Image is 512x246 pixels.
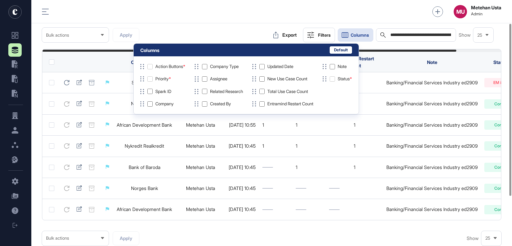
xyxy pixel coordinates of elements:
div: 1 [262,143,289,149]
span: Bulk actions [46,33,69,38]
div: 1 [296,143,322,149]
div: 1 [296,165,322,170]
button: Company [131,59,158,66]
span: Note [427,59,437,65]
div: Banking/Financial Services Industry ed2909 [386,101,478,106]
span: Status [493,59,507,66]
a: Norges Bank [131,101,158,106]
button: Default [330,46,352,54]
div: Columns [140,48,159,53]
div: [DATE] 10:45 [229,207,256,212]
div: 1 [329,165,380,170]
div: Priority [155,76,171,81]
div: Banking/Financial Services Industry ed2909 [386,165,478,170]
div: 1 [296,122,322,128]
span: Columns [351,33,369,38]
a: Metehan Usta [186,122,215,128]
span: 25 [485,236,490,241]
strong: Metehan Usta [471,5,501,10]
span: 25 [477,33,482,38]
div: Banking/Financial Services Industry ed2909 [386,207,478,212]
div: Banking/Financial Services Industry ed2909 [386,186,478,191]
div: Company [155,101,174,106]
div: Company Type [210,64,239,69]
div: Banking/Financial Services Industry ed2909 [386,122,478,128]
div: Note [338,64,347,69]
div: [DATE] 10:55 [229,122,256,128]
a: Metehan Usta [186,185,215,191]
a: Bank of Baroda [129,164,160,170]
div: [DATE] 10:45 [229,165,256,170]
div: 1 [262,122,289,128]
a: African Development Bank [117,206,172,212]
span: Show [467,236,479,241]
div: New Use Case Count [267,76,307,81]
div: 1 [329,122,380,128]
div: Related Research [210,89,243,94]
a: Metehan Usta [186,164,215,170]
span: Bulk actions [46,236,69,241]
div: Filters [318,32,331,38]
div: Status [338,76,352,81]
button: Export [270,28,300,42]
div: Banking/Financial Services Industry ed2909 [386,80,478,85]
div: Banking/Financial Services Industry ed2909 [386,143,478,149]
a: Metehan Usta [186,143,215,149]
div: 1 [329,143,380,149]
span: Show [459,32,471,38]
button: MU [454,5,467,18]
div: Created By [210,101,231,106]
div: [DATE] 10:45 [229,143,256,149]
a: African Development Bank [117,122,172,128]
a: Metehan Usta [186,206,215,212]
div: Entramind Restart Count [267,101,313,106]
div: Total Use Case Count [267,89,308,94]
div: Spark ID [155,89,171,94]
a: Norges Bank [131,185,158,191]
span: Admin [471,12,501,16]
div: Updated Date [267,64,293,69]
div: Action Buttons [155,64,185,69]
a: Seylan Bank [132,80,157,85]
a: Nykredit Realkredit [125,143,164,149]
div: Assignee [210,76,227,81]
span: Company [131,59,152,66]
button: Columns [338,28,373,42]
div: [DATE] 10:45 [229,186,256,191]
button: Filters [303,28,335,42]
